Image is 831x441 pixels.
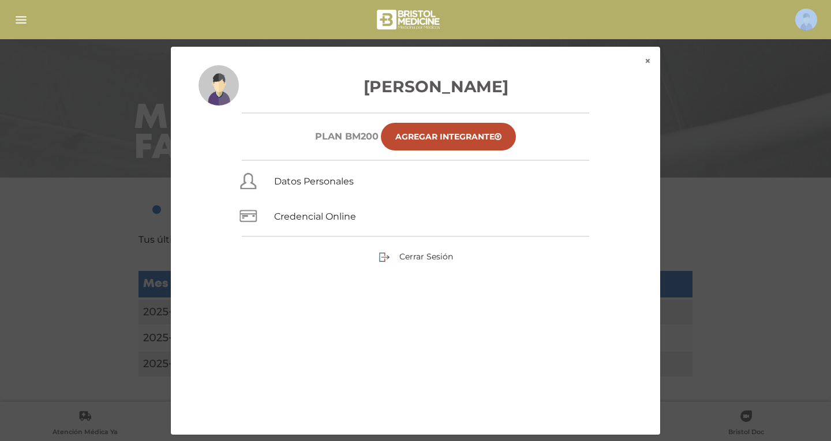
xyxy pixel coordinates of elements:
[14,13,28,27] img: Cober_menu-lines-white.svg
[199,74,632,99] h3: [PERSON_NAME]
[379,251,453,262] a: Cerrar Sesión
[635,47,660,76] button: ×
[381,123,516,150] a: Agregar Integrante
[199,65,239,105] img: profile-placeholder.svg
[375,6,444,33] img: bristol-medicine-blanco.png
[795,9,817,31] img: profile-placeholder.svg
[315,131,379,142] h6: Plan BM200
[274,211,356,222] a: Credencial Online
[274,176,354,187] a: Datos Personales
[379,251,390,263] img: sign-out.png
[399,251,453,262] span: Cerrar Sesión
